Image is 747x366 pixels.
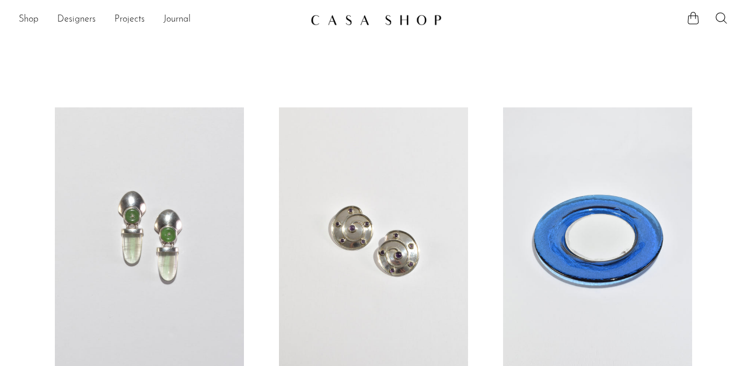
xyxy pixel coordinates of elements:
[114,12,145,27] a: Projects
[19,10,301,30] nav: Desktop navigation
[19,10,301,30] ul: NEW HEADER MENU
[19,12,39,27] a: Shop
[57,12,96,27] a: Designers
[163,12,191,27] a: Journal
